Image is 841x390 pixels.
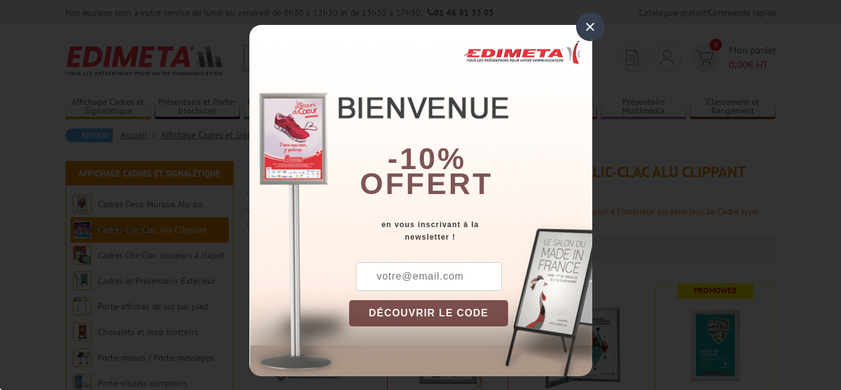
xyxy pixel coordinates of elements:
font: offert [360,167,493,200]
b: -10% [388,142,466,175]
input: votre@email.com [356,262,502,291]
div: × [576,12,605,41]
button: DÉCOUVRIR LE CODE [349,300,509,326]
div: en vous inscrivant à la newsletter ! [349,218,592,243]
